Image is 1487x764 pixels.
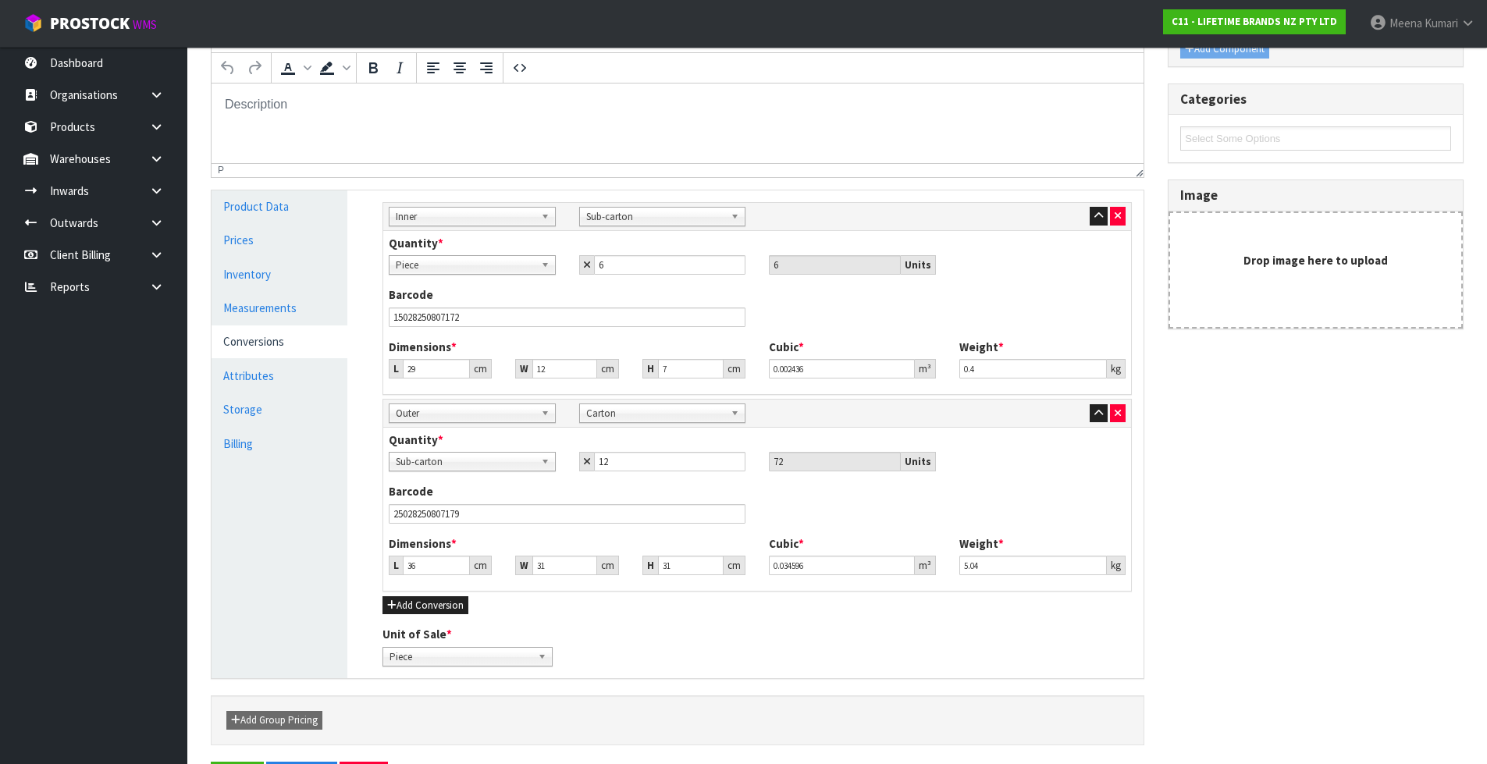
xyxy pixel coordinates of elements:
[212,190,347,222] a: Product Data
[769,339,804,355] label: Cubic
[389,432,443,448] label: Quantity
[403,556,470,575] input: Length
[1180,92,1451,107] h3: Categories
[959,535,1004,552] label: Weight
[532,359,596,378] input: Width
[403,359,470,378] input: Length
[1425,16,1458,30] span: Kumari
[658,556,724,575] input: Height
[1172,15,1337,28] strong: C11 - LIFETIME BRANDS NZ PTY LTD
[396,453,535,471] span: Sub-carton
[389,504,745,524] input: Barcode
[212,84,1144,163] iframe: Rich Text Area. Press ALT-0 for help.
[389,286,433,303] label: Barcode
[769,556,915,575] input: Cubic
[594,255,746,275] input: Child Qty
[769,255,901,275] input: Unit Qty
[586,208,725,226] span: Sub-carton
[1180,188,1451,203] h3: Image
[1107,556,1126,575] div: kg
[905,455,931,468] strong: Units
[915,359,936,378] div: m³
[594,452,746,471] input: Child Qty
[275,55,314,81] div: Text color
[658,359,724,378] input: Height
[470,556,492,575] div: cm
[520,362,528,375] strong: W
[212,292,347,324] a: Measurements
[389,307,745,327] input: Barcode
[446,55,473,81] button: Align center
[212,258,347,290] a: Inventory
[133,17,157,32] small: WMS
[959,339,1004,355] label: Weight
[393,362,399,375] strong: L
[393,559,399,572] strong: L
[507,55,533,81] button: Source code
[212,393,347,425] a: Storage
[212,360,347,392] a: Attributes
[769,452,901,471] input: Unit Qty
[389,235,443,251] label: Quantity
[50,13,130,34] span: ProStock
[212,224,347,256] a: Prices
[915,556,936,575] div: m³
[420,55,446,81] button: Align left
[1180,40,1269,59] button: Add Component
[520,559,528,572] strong: W
[470,359,492,378] div: cm
[23,13,43,33] img: cube-alt.png
[473,55,500,81] button: Align right
[382,626,452,642] label: Unit of Sale
[241,55,268,81] button: Redo
[390,648,532,666] span: Piece
[905,258,931,272] strong: Units
[382,596,468,615] button: Add Conversion
[959,359,1108,378] input: Weight
[212,325,347,357] a: Conversions
[215,55,241,81] button: Undo
[396,256,535,275] span: Piece
[226,711,322,730] button: Add Group Pricing
[586,404,725,423] span: Carton
[386,55,413,81] button: Italic
[218,165,224,176] div: p
[769,535,804,552] label: Cubic
[396,404,535,423] span: Outer
[647,559,654,572] strong: H
[647,362,654,375] strong: H
[532,556,596,575] input: Width
[396,208,535,226] span: Inner
[597,359,619,378] div: cm
[1389,16,1422,30] span: Meena
[389,483,433,499] label: Barcode
[314,55,353,81] div: Background color
[1131,164,1144,177] div: Resize
[1163,9,1346,34] a: C11 - LIFETIME BRANDS NZ PTY LTD
[389,535,457,552] label: Dimensions
[212,428,347,460] a: Billing
[959,556,1108,575] input: Weight
[360,55,386,81] button: Bold
[1107,359,1126,378] div: kg
[724,556,745,575] div: cm
[389,339,457,355] label: Dimensions
[724,359,745,378] div: cm
[769,359,915,378] input: Cubic
[1243,253,1388,268] strong: Drop image here to upload
[597,556,619,575] div: cm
